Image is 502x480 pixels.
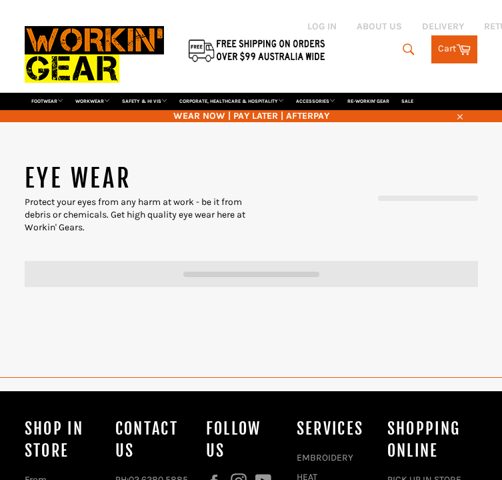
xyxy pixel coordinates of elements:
h1: EYE WEAR [25,162,251,196]
a: Log in [307,21,337,32]
a: WORKWEAR [70,93,115,110]
a: CORPORATE, HEALTHCARE & HOSPITALITY [174,93,289,110]
h4: services [297,418,374,440]
a: EMBROIDERY [297,452,353,463]
div: Protect your eyes from any harm at work - be it from debris or chemicals. Get high quality eye we... [25,196,251,234]
img: Workin Gear leaders in Workwear, Safety Boots, PPE, Uniforms. Australia's No.1 in Workwear [25,17,164,92]
a: SAFETY & HI VIS [117,93,173,110]
a: RE-WORKIN' GEAR [342,93,395,110]
a: Cart [431,35,477,63]
h4: Shop In Store [25,418,102,462]
a: ABOUT US [357,20,402,33]
h4: Follow us [206,418,283,462]
h4: SHOPPING ONLINE [387,418,465,462]
h4: Contact Us [115,418,193,462]
img: Flat $9.95 shipping Australia wide [187,37,327,63]
span: WEAR NOW | PAY LATER | AFTERPAY [25,109,478,122]
a: FOOTWEAR [26,93,69,110]
a: ACCESSORIES [291,93,341,110]
a: SALE [396,93,419,110]
a: DELIVERY [422,20,464,33]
